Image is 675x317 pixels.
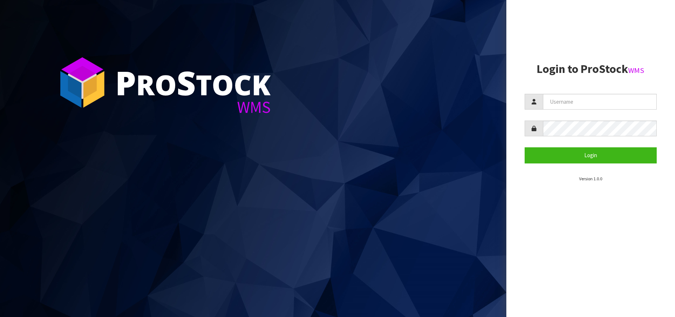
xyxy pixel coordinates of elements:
span: P [115,60,136,105]
input: Username [543,94,657,110]
img: ProStock Cube [55,55,110,110]
button: Login [525,147,657,163]
div: WMS [115,99,271,115]
small: WMS [628,66,644,75]
span: S [177,60,196,105]
h2: Login to ProStock [525,63,657,75]
small: Version 1.0.0 [579,176,602,181]
div: ro tock [115,66,271,99]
